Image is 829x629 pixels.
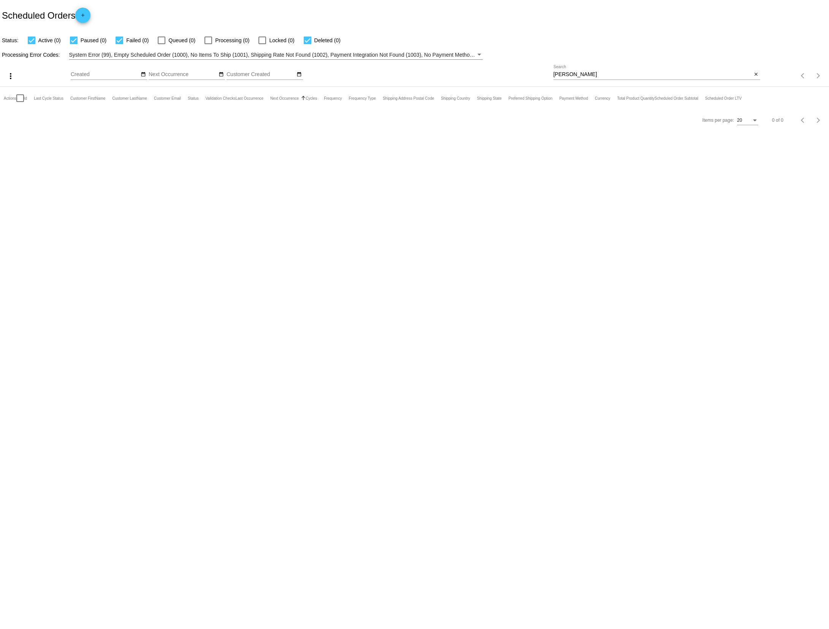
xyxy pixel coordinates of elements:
[753,72,759,78] mat-icon: close
[227,72,295,78] input: Customer Created
[702,118,734,123] div: Items per page:
[168,36,195,45] span: Queued (0)
[154,96,181,100] button: Change sorting for CustomerEmail
[4,87,16,110] mat-header-cell: Actions
[34,96,63,100] button: Change sorting for LastProcessingCycleId
[811,68,826,83] button: Next page
[811,113,826,128] button: Next page
[219,72,224,78] mat-icon: date_range
[509,96,553,100] button: Change sorting for PreferredShippingOption
[796,68,811,83] button: Previous page
[149,72,217,78] input: Next Occurrence
[269,36,294,45] span: Locked (0)
[112,96,147,100] button: Change sorting for CustomerLastName
[559,96,588,100] button: Change sorting for PaymentMethod.Type
[69,50,483,60] mat-select: Filter by Processing Error Codes
[126,36,149,45] span: Failed (0)
[595,96,610,100] button: Change sorting for CurrencyIso
[78,13,87,22] mat-icon: add
[349,96,376,100] button: Change sorting for FrequencyType
[141,72,146,78] mat-icon: date_range
[655,96,698,100] button: Change sorting for Subtotal
[71,72,139,78] input: Created
[24,96,27,100] button: Change sorting for Id
[553,72,752,78] input: Search
[205,87,235,110] mat-header-cell: Validation Checks
[188,96,198,100] button: Change sorting for Status
[737,118,758,123] mat-select: Items per page:
[296,72,302,78] mat-icon: date_range
[2,8,90,23] h2: Scheduled Orders
[270,96,299,100] button: Change sorting for NextOccurrenceUtc
[2,37,19,43] span: Status:
[705,96,742,100] button: Change sorting for LifetimeValue
[324,96,342,100] button: Change sorting for Frequency
[796,113,811,128] button: Previous page
[477,96,502,100] button: Change sorting for ShippingState
[6,72,15,81] mat-icon: more_vert
[737,118,742,123] span: 20
[441,96,470,100] button: Change sorting for ShippingCountry
[752,71,760,79] button: Clear
[306,96,317,100] button: Change sorting for Cycles
[314,36,341,45] span: Deleted (0)
[70,96,105,100] button: Change sorting for CustomerFirstName
[383,96,434,100] button: Change sorting for ShippingPostcode
[38,36,61,45] span: Active (0)
[2,52,60,58] span: Processing Error Codes:
[772,118,783,123] div: 0 of 0
[81,36,106,45] span: Paused (0)
[617,87,655,110] mat-header-cell: Total Product Quantity
[215,36,249,45] span: Processing (0)
[236,96,263,100] button: Change sorting for LastOccurrenceUtc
